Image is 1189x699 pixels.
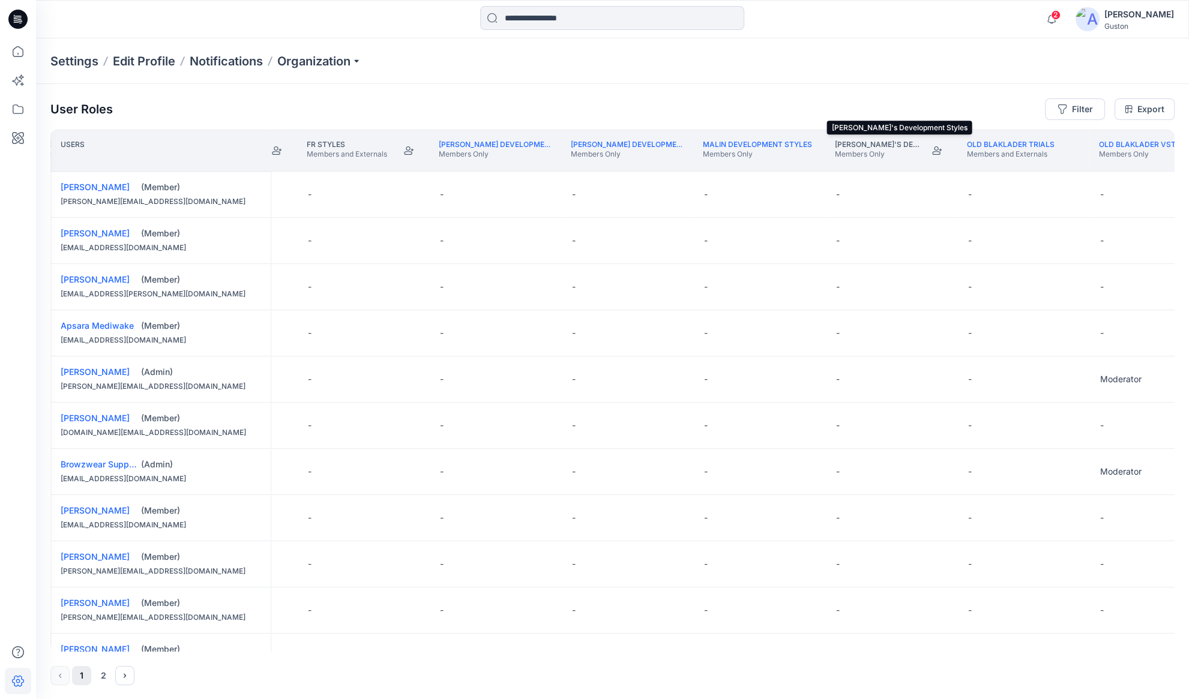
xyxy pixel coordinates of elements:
p: - [968,604,972,616]
p: Users [61,140,85,161]
p: - [308,281,312,293]
a: [PERSON_NAME] [61,182,130,192]
p: - [308,235,312,247]
p: - [968,281,972,293]
p: Members and Externals [967,149,1055,159]
a: Notifications [190,53,263,70]
p: - [308,466,312,478]
button: 2 [94,666,113,685]
p: - [572,558,576,570]
p: - [1100,604,1104,616]
p: - [704,281,708,293]
div: (Member) [141,320,261,332]
p: - [308,558,312,570]
p: - [836,281,840,293]
p: - [704,235,708,247]
p: - [836,327,840,339]
a: [PERSON_NAME] [61,367,130,377]
a: [PERSON_NAME] [61,551,130,562]
p: - [836,604,840,616]
p: FR Styles [307,140,387,149]
div: [EMAIL_ADDRESS][PERSON_NAME][DOMAIN_NAME] [61,288,261,300]
p: - [704,466,708,478]
p: - [440,373,444,385]
p: - [704,512,708,524]
a: [PERSON_NAME] [61,598,130,608]
div: (Member) [141,181,261,193]
p: - [440,512,444,524]
p: - [704,373,708,385]
div: (Member) [141,597,261,609]
p: - [440,604,444,616]
p: - [836,512,840,524]
p: - [572,188,576,200]
a: Edit Profile [113,53,175,70]
p: - [1100,235,1104,247]
p: [PERSON_NAME]'s Development Styles [835,140,921,149]
p: - [968,419,972,431]
p: - [704,650,708,662]
p: - [1100,419,1104,431]
p: - [308,604,312,616]
p: - [440,281,444,293]
div: [EMAIL_ADDRESS][DOMAIN_NAME] [61,473,261,485]
p: - [572,419,576,431]
p: - [440,188,444,200]
p: Members Only [439,149,552,159]
p: - [836,235,840,247]
p: - [836,373,840,385]
button: Join [266,140,287,161]
p: - [968,466,972,478]
div: (Member) [141,505,261,517]
p: - [836,466,840,478]
p: - [572,466,576,478]
button: Join [926,140,948,161]
p: Settings [50,53,98,70]
a: [PERSON_NAME] development styles [439,140,584,149]
p: - [440,235,444,247]
p: - [968,327,972,339]
a: OLD Blaklader trials [967,140,1055,149]
a: Browzwear Support [61,459,140,469]
div: [PERSON_NAME][EMAIL_ADDRESS][DOMAIN_NAME] [61,196,261,208]
div: (Member) [141,274,261,286]
p: - [572,373,576,385]
div: [EMAIL_ADDRESS][DOMAIN_NAME] [61,334,261,346]
p: - [836,558,840,570]
a: Malin Development styles [703,140,812,149]
p: - [1100,281,1104,293]
span: 2 [1051,10,1061,20]
p: - [704,604,708,616]
p: - [704,419,708,431]
p: - [308,373,312,385]
p: - [1100,650,1104,662]
p: - [836,188,840,200]
p: - [572,604,576,616]
div: (Admin) [141,366,261,378]
a: [PERSON_NAME] [61,644,130,654]
p: - [440,419,444,431]
p: Members Only [571,149,684,159]
p: - [440,558,444,570]
p: - [572,650,576,662]
div: (Member) [141,227,261,239]
p: - [308,512,312,524]
p: - [968,650,972,662]
img: avatar [1076,7,1100,31]
div: (Admin) [141,458,261,470]
a: Export [1115,98,1175,120]
p: - [308,327,312,339]
p: - [572,235,576,247]
p: - [968,558,972,570]
p: Members Only [703,149,812,159]
p: - [836,650,840,662]
div: [PERSON_NAME][EMAIL_ADDRESS][DOMAIN_NAME] [61,380,261,392]
p: - [1100,188,1104,200]
div: Guston [1104,22,1174,31]
p: - [968,235,972,247]
p: - [440,650,444,662]
p: - [308,650,312,662]
p: - [308,188,312,200]
p: - [440,466,444,478]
